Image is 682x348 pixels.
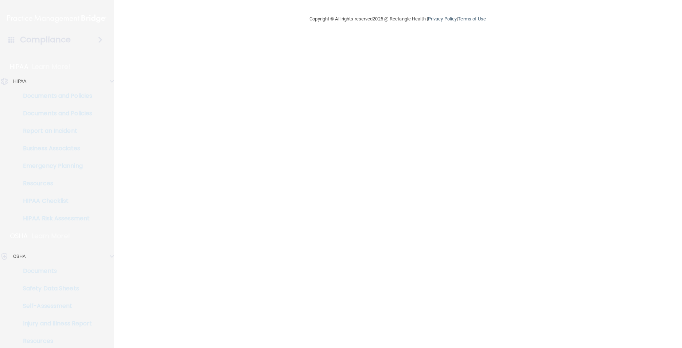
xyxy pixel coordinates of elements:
[7,11,106,26] img: PMB logo
[32,62,71,71] p: Learn More!
[5,127,104,135] p: Report an Incident
[10,62,28,71] p: HIPAA
[13,77,27,86] p: HIPAA
[32,232,70,240] p: Learn More!
[428,16,457,22] a: Privacy Policy
[5,337,104,345] p: Resources
[20,35,71,45] h4: Compliance
[5,110,104,117] p: Documents and Policies
[5,92,104,100] p: Documents and Policies
[458,16,486,22] a: Terms of Use
[5,285,104,292] p: Safety Data Sheets
[5,145,104,152] p: Business Associates
[265,7,531,31] div: Copyright © All rights reserved 2025 @ Rectangle Health | |
[5,215,104,222] p: HIPAA Risk Assessment
[5,267,104,275] p: Documents
[5,320,104,327] p: Injury and Illness Report
[13,252,26,261] p: OSHA
[5,302,104,310] p: Self-Assessment
[10,232,28,240] p: OSHA
[5,197,104,205] p: HIPAA Checklist
[5,162,104,170] p: Emergency Planning
[5,180,104,187] p: Resources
